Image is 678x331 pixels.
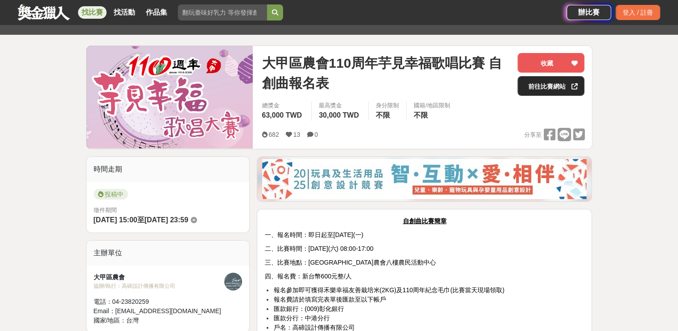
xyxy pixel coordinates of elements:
span: 匯款分行：中港分行 [273,315,329,322]
div: 身分限制 [376,101,399,110]
span: 徵件期間 [94,207,117,213]
a: 前往比賽網站 [518,76,584,96]
div: 協辦/執行： 高碲設計傳播有限公司 [94,282,225,290]
div: 時間走期 [86,157,250,182]
span: 報名參加即可獲得禾樂幸福友善栽培米(2KG)及110周年紀念毛巾(比賽當天現場領取) [273,286,504,294]
div: 主辦單位 [86,241,250,266]
a: 辦比賽 [567,5,611,20]
span: 四、報名費：新台幣600元整/人 [265,273,352,280]
span: 報名費請於填寫完表單後匯款至以下帳戶 [273,296,386,303]
span: 分享至 [524,128,541,142]
span: 戶名：高碲設計傳播有限公司 [273,324,354,331]
span: 總獎金 [262,101,304,110]
span: 0 [314,131,318,138]
span: 三、比賽地點：[GEOGRAPHIC_DATA]農會八樓農民活動中心 [265,259,436,266]
div: 電話： 04-23820259 [94,297,225,306]
div: Email： [EMAIL_ADDRESS][DOMAIN_NAME] [94,306,225,316]
a: 找活動 [110,6,139,19]
span: 不限 [376,111,390,119]
span: 大甲區農會110周年芋見幸福歌唱比賽 自創曲報名表 [262,53,510,93]
u: 自創曲比賽簡章 [403,217,446,225]
a: 作品集 [142,6,171,19]
button: 收藏 [518,53,584,73]
span: 台灣 [126,317,139,324]
span: 二、比賽時間：[DATE](六) 08:00-17:00 [265,245,374,252]
span: 不限 [414,111,428,119]
div: 國籍/地區限制 [414,101,450,110]
span: 最高獎金 [319,101,361,110]
input: 翻玩臺味好乳力 等你發揮創意！ [178,4,267,20]
span: 682 [268,131,279,138]
span: 國家/地區： [94,317,127,324]
span: 匯款銀行：(009)彰化銀行 [273,305,344,312]
span: 30,000 TWD [319,111,359,119]
span: [DATE] 15:00 [94,216,137,224]
span: 63,000 TWD [262,111,302,119]
a: 找比賽 [78,6,107,19]
span: 一、報名時間：即日起至[DATE](一) [265,231,363,238]
div: 登入 / 註冊 [616,5,660,20]
img: Cover Image [86,46,253,148]
div: 大甲區農會 [94,273,225,282]
img: d4b53da7-80d9-4dd2-ac75-b85943ec9b32.jpg [262,159,587,199]
span: 13 [293,131,300,138]
span: [DATE] 23:59 [144,216,188,224]
span: 投稿中 [94,189,128,200]
span: 至 [137,216,144,224]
